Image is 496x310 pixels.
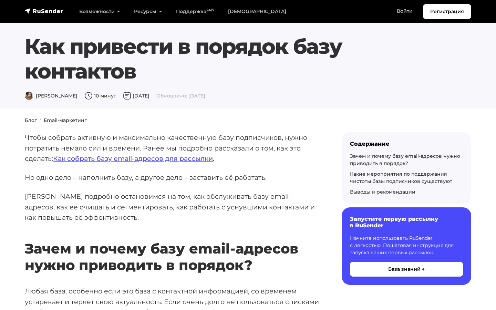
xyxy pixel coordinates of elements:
a: Запустите первую рассылку в RuSender Начните использовать RuSender с легкостью. Пошаговая инструк... [342,207,471,285]
button: База знаний → [350,262,463,277]
a: Блог [25,117,37,123]
span: Обновлено: [DATE] [156,93,205,99]
a: Как собрать базу email-адресов для рассылки [53,154,213,163]
a: [DEMOGRAPHIC_DATA] [221,4,293,19]
a: Ресурсы [127,4,169,19]
a: Возможности [72,4,127,19]
img: RuSender [25,8,63,14]
span: 10 минут [84,93,116,99]
a: Зачем и почему базу email-адресов нужно приводить в порядок? [350,153,460,166]
div: Содержание [350,141,463,147]
p: Начните использовать RuSender с легкостью. Пошаговая инструкция для запуска ваших первых рассылок. [350,235,463,256]
img: Время чтения [84,92,93,100]
span: [PERSON_NAME] [25,93,77,99]
p: Но одно дело – наполнить базу, а другое дело – заставить её работать. [25,172,320,183]
a: Выводы и рекомендации [350,189,415,195]
span: [DATE] [123,93,149,99]
p: [PERSON_NAME] подробно остановимся на том, как обслуживать базу email-адресов, как её очищать и с... [25,191,320,223]
a: Войти [390,4,420,18]
a: Поддержка24/7 [169,4,221,19]
h1: Как привести в порядок базу контактов [25,34,433,84]
img: Дата публикации [123,92,131,100]
h6: Запустите первую рассылку в RuSender [350,216,463,229]
li: Email-маркетинг [37,117,87,124]
nav: breadcrumb [21,117,475,124]
h2: Зачем и почему базу email-адресов нужно приводить в порядок? [25,220,320,273]
a: Регистрация [423,4,471,19]
p: Чтобы собрать активную и максимально качественную базу подписчиков, нужно потратить немало сил и ... [25,132,320,164]
sup: 24/7 [206,8,214,12]
a: Какие мероприятия по поддержания чистоты базы подписчиков существуют [350,171,452,184]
